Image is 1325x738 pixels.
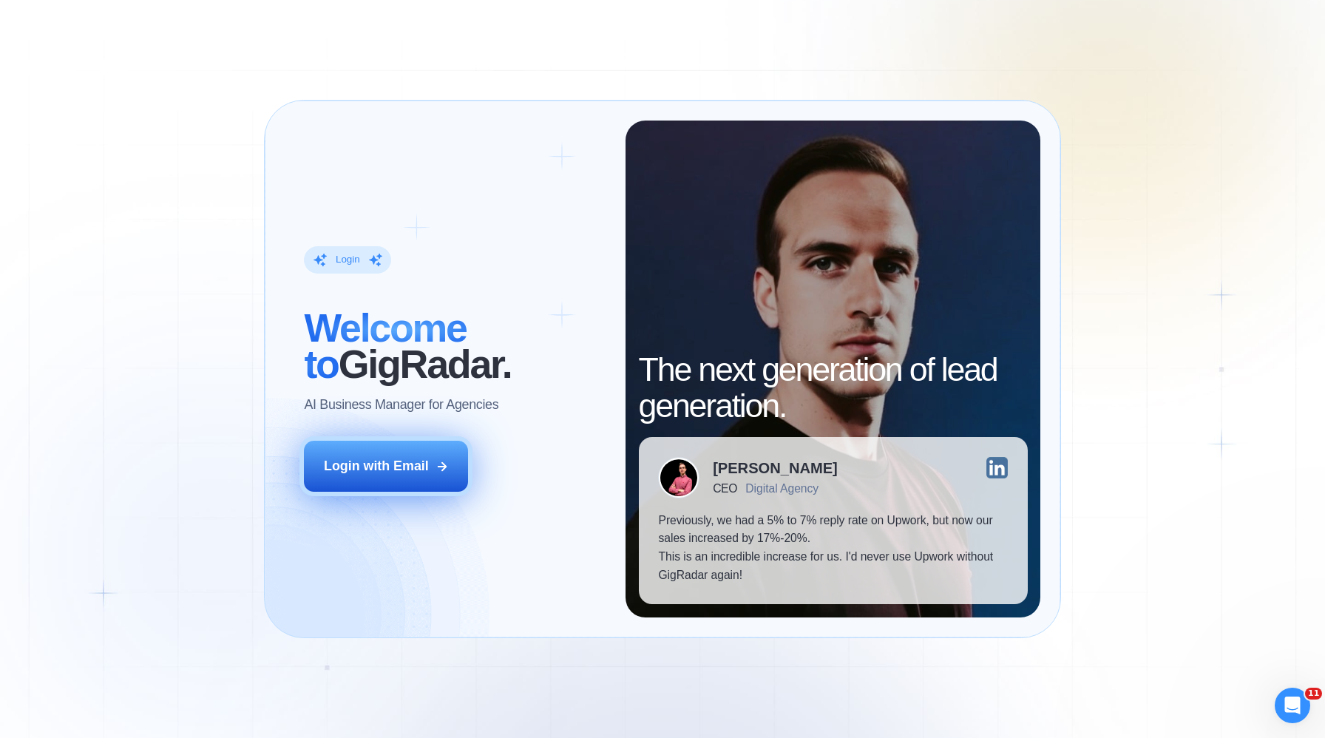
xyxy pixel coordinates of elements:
[336,253,360,266] div: Login
[1305,688,1322,700] span: 11
[304,396,498,414] p: AI Business Manager for Agencies
[324,457,429,475] div: Login with Email
[1275,688,1310,723] iframe: Intercom live chat
[713,482,737,495] div: CEO
[304,305,466,386] span: Welcome to
[304,310,605,383] h2: ‍ GigRadar.
[658,512,1007,585] p: Previously, we had a 5% to 7% reply rate on Upwork, but now our sales increased by 17%-20%. This ...
[745,482,819,495] div: Digital Agency
[639,351,1028,424] h2: The next generation of lead generation.
[304,441,468,492] button: Login with Email
[713,461,838,475] div: [PERSON_NAME]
